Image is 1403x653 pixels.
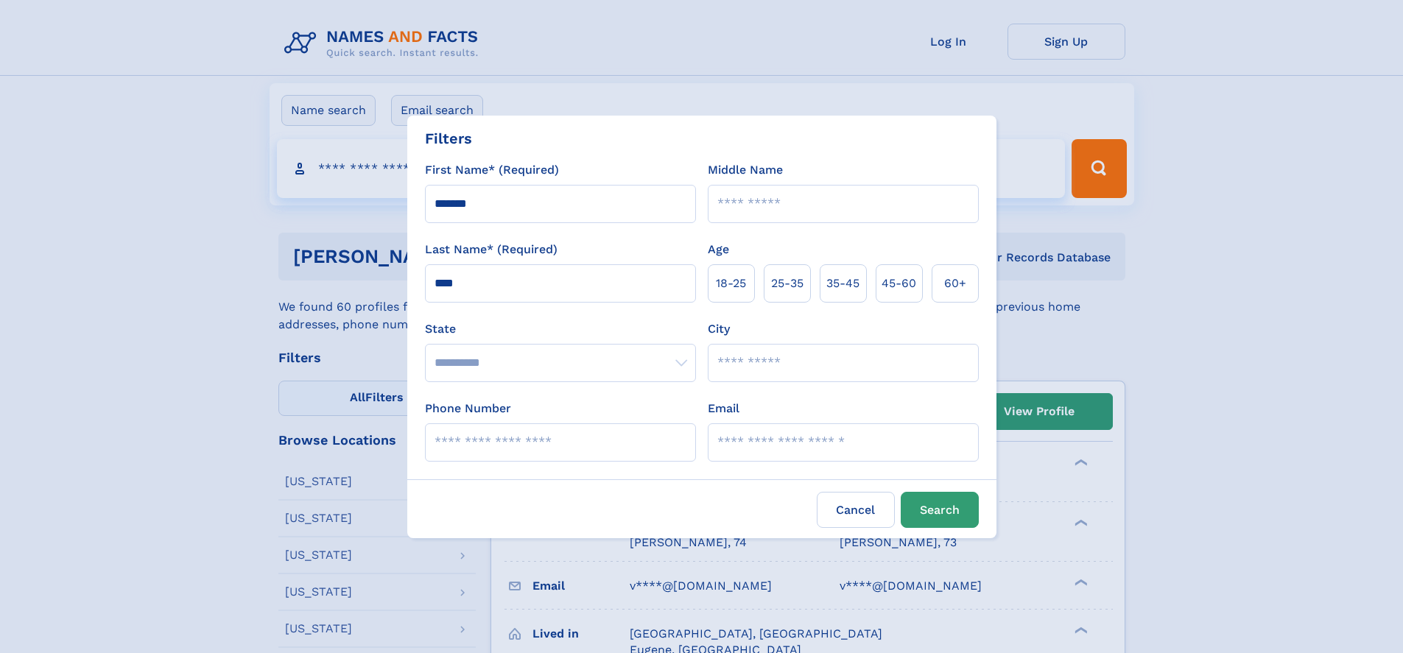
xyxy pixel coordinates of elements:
[425,161,559,179] label: First Name* (Required)
[882,275,916,292] span: 45‑60
[425,241,558,258] label: Last Name* (Required)
[817,492,895,528] label: Cancel
[944,275,966,292] span: 60+
[826,275,859,292] span: 35‑45
[425,127,472,149] div: Filters
[708,161,783,179] label: Middle Name
[901,492,979,528] button: Search
[708,400,739,417] label: Email
[716,275,746,292] span: 18‑25
[708,241,729,258] label: Age
[425,400,511,417] label: Phone Number
[708,320,730,338] label: City
[771,275,804,292] span: 25‑35
[425,320,696,338] label: State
